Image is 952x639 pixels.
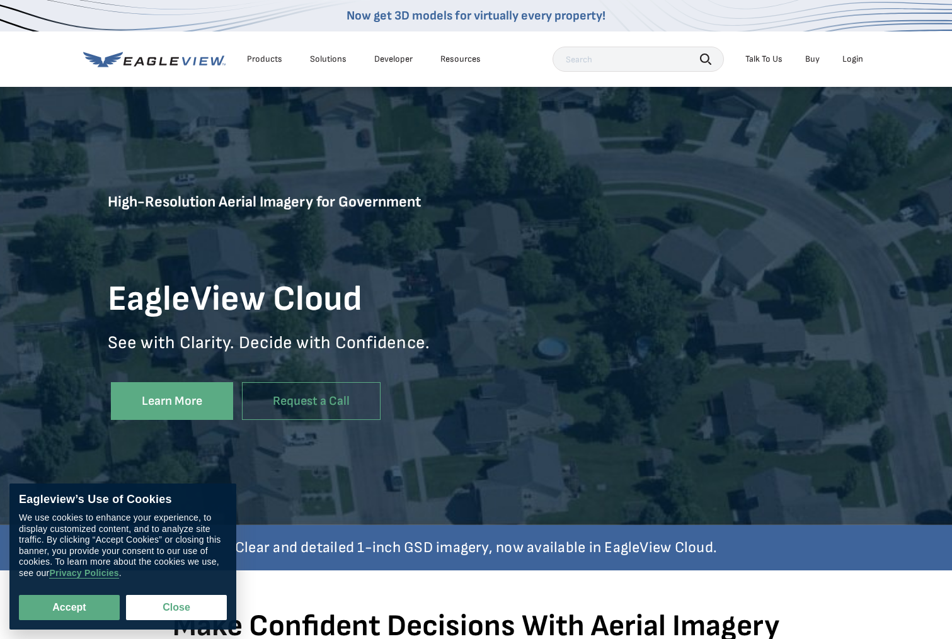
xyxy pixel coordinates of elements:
div: Resources [440,54,481,65]
button: Close [126,595,227,620]
a: Buy [805,54,820,65]
div: Login [842,54,863,65]
a: Privacy Policies [49,568,118,579]
h5: High-Resolution Aerial Imagery for Government [108,192,476,268]
a: Request a Call [242,382,381,421]
a: Learn More [111,382,233,421]
p: See with Clarity. Decide with Confidence. [108,332,476,373]
iframe: EagleView Cloud Overview [476,206,845,415]
button: Accept [19,595,120,620]
div: Talk To Us [745,54,783,65]
input: Search [553,47,724,72]
div: Eagleview’s Use of Cookies [19,493,227,507]
div: Products [247,54,282,65]
h1: EagleView Cloud [108,278,476,322]
div: Solutions [310,54,347,65]
a: Now get 3D models for virtually every property! [347,8,605,23]
a: Developer [374,54,413,65]
div: We use cookies to enhance your experience, to display customized content, and to analyze site tra... [19,513,227,579]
